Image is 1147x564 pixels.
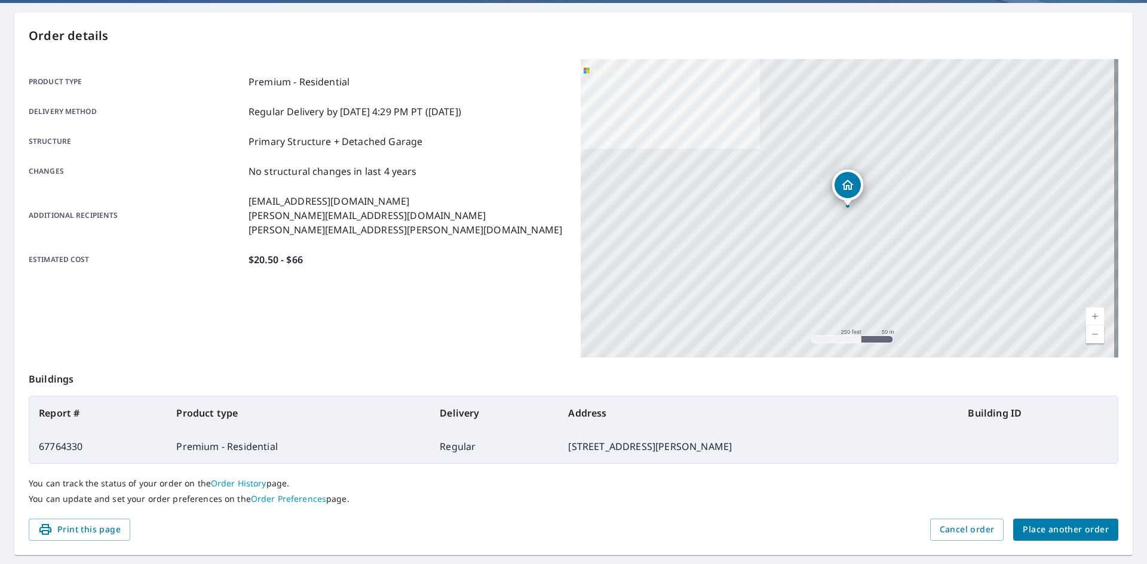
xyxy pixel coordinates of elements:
span: Cancel order [940,522,995,537]
p: [EMAIL_ADDRESS][DOMAIN_NAME] [249,194,562,208]
p: [PERSON_NAME][EMAIL_ADDRESS][PERSON_NAME][DOMAIN_NAME] [249,223,562,237]
a: Current Level 17, Zoom In [1086,307,1104,325]
p: Buildings [29,357,1118,396]
td: Regular [430,430,559,463]
p: Delivery method [29,104,244,119]
a: Order History [211,477,266,489]
p: $20.50 - $66 [249,252,303,267]
th: Address [559,396,958,430]
a: Current Level 17, Zoom Out [1086,325,1104,343]
p: Changes [29,164,244,178]
p: You can track the status of your order on the page. [29,478,1118,489]
th: Delivery [430,396,559,430]
p: Order details [29,27,1118,45]
button: Print this page [29,519,130,541]
p: Estimated cost [29,252,244,267]
th: Building ID [958,396,1118,430]
span: Place another order [1023,522,1109,537]
a: Order Preferences [251,493,326,504]
p: Regular Delivery by [DATE] 4:29 PM PT ([DATE]) [249,104,461,119]
div: Dropped pin, building 1, Residential property, 156 Grange Hill Ln Weldon Spring, MO 63304 [832,169,863,207]
th: Product type [167,396,430,430]
p: Structure [29,134,244,149]
td: Premium - Residential [167,430,430,463]
td: 67764330 [29,430,167,463]
th: Report # [29,396,167,430]
p: [PERSON_NAME][EMAIL_ADDRESS][DOMAIN_NAME] [249,208,562,223]
p: Additional recipients [29,194,244,237]
p: No structural changes in last 4 years [249,164,417,178]
button: Place another order [1013,519,1118,541]
span: Print this page [38,522,121,537]
button: Cancel order [930,519,1004,541]
p: Primary Structure + Detached Garage [249,134,422,149]
p: You can update and set your order preferences on the page. [29,494,1118,504]
p: Product type [29,75,244,89]
td: [STREET_ADDRESS][PERSON_NAME] [559,430,958,463]
p: Premium - Residential [249,75,349,89]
